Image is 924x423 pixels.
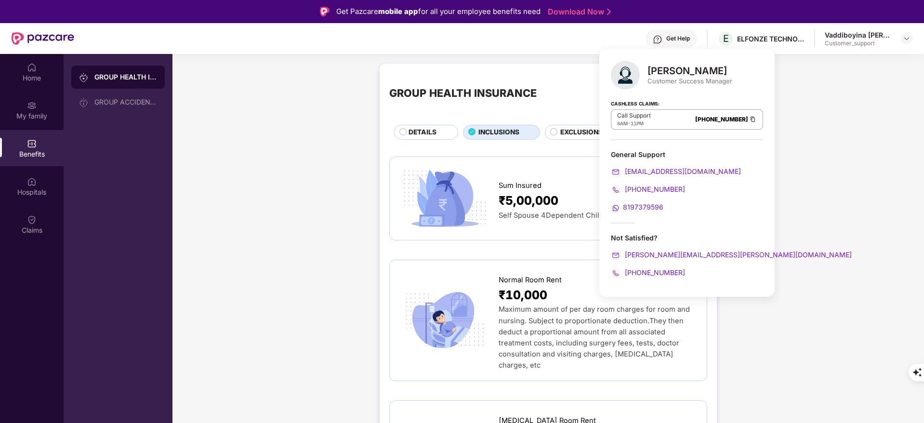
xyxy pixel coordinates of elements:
[399,289,490,352] img: icon
[499,191,558,210] span: ₹5,00,000
[548,7,608,17] a: Download Now
[320,7,330,16] img: Logo
[611,167,620,177] img: svg+xml;base64,PHN2ZyB4bWxucz0iaHR0cDovL3d3dy53My5vcmcvMjAwMC9zdmciIHdpZHRoPSIyMCIgaGVpZ2h0PSIyMC...
[611,185,685,193] a: [PHONE_NUMBER]
[27,177,37,186] img: svg+xml;base64,PHN2ZyBpZD0iSG9zcGl0YWxzIiB4bWxucz0iaHR0cDovL3d3dy53My5vcmcvMjAwMC9zdmciIHdpZHRoPS...
[611,203,620,213] img: svg+xml;base64,PHN2ZyB4bWxucz0iaHR0cDovL3d3dy53My5vcmcvMjAwMC9zdmciIHdpZHRoPSIyMCIgaGVpZ2h0PSIyMC...
[611,251,852,259] a: [PERSON_NAME][EMAIL_ADDRESS][PERSON_NAME][DOMAIN_NAME]
[617,112,651,119] p: Call Support
[560,127,603,138] span: EXCLUSIONS
[611,251,620,260] img: svg+xml;base64,PHN2ZyB4bWxucz0iaHR0cDovL3d3dy53My5vcmcvMjAwMC9zdmciIHdpZHRoPSIyMCIgaGVpZ2h0PSIyMC...
[611,150,763,213] div: General Support
[79,73,89,82] img: svg+xml;base64,PHN2ZyB3aWR0aD0iMjAiIGhlaWdodD0iMjAiIHZpZXdCb3g9IjAgMCAyMCAyMCIgZmlsbD0ibm9uZSIgeG...
[409,127,436,138] span: DETAILS
[499,275,562,286] span: Normal Room Rent
[825,40,892,47] div: Customer_support
[631,120,644,126] span: 11PM
[27,215,37,225] img: svg+xml;base64,PHN2ZyBpZD0iQ2xhaW0iIHhtbG5zPSJodHRwOi8vd3d3LnczLm9yZy8yMDAwL3N2ZyIgd2lkdGg9IjIwIi...
[499,211,665,220] span: Self Spouse 4Dependent Children upto 25 years
[623,167,741,175] span: [EMAIL_ADDRESS][DOMAIN_NAME]
[623,251,852,259] span: [PERSON_NAME][EMAIL_ADDRESS][PERSON_NAME][DOMAIN_NAME]
[623,203,663,211] span: 8197379596
[499,305,690,369] span: Maximum amount of per day room charges for room and nursing. Subject to proportionate deduction.T...
[94,72,157,82] div: GROUP HEALTH INSURANCE
[623,268,685,277] span: [PHONE_NUMBER]
[666,35,690,42] div: Get Help
[723,33,729,44] span: E
[611,167,741,175] a: [EMAIL_ADDRESS][DOMAIN_NAME]
[611,233,763,242] div: Not Satisfied?
[27,63,37,72] img: svg+xml;base64,PHN2ZyBpZD0iSG9tZSIgeG1sbnM9Imh0dHA6Ly93d3cudzMub3JnLzIwMDAvc3ZnIiB3aWR0aD0iMjAiIG...
[647,65,732,77] div: [PERSON_NAME]
[27,101,37,110] img: svg+xml;base64,PHN2ZyB3aWR0aD0iMjAiIGhlaWdodD0iMjAiIHZpZXdCb3g9IjAgMCAyMCAyMCIgZmlsbD0ibm9uZSIgeG...
[499,286,547,304] span: ₹10,000
[749,115,757,123] img: Clipboard Icon
[378,7,418,16] strong: mobile app
[611,203,663,211] a: 8197379596
[336,6,541,17] div: Get Pazcare for all your employee benefits need
[607,7,611,17] img: Stroke
[903,35,911,42] img: svg+xml;base64,PHN2ZyBpZD0iRHJvcGRvd24tMzJ4MzIiIHhtbG5zPSJodHRwOi8vd3d3LnczLm9yZy8yMDAwL3N2ZyIgd2...
[623,185,685,193] span: [PHONE_NUMBER]
[617,119,651,127] div: -
[611,233,763,278] div: Not Satisfied?
[611,61,640,90] img: svg+xml;base64,PHN2ZyB4bWxucz0iaHR0cDovL3d3dy53My5vcmcvMjAwMC9zdmciIHhtbG5zOnhsaW5rPSJodHRwOi8vd3...
[611,185,620,195] img: svg+xml;base64,PHN2ZyB4bWxucz0iaHR0cDovL3d3dy53My5vcmcvMjAwMC9zdmciIHdpZHRoPSIyMCIgaGVpZ2h0PSIyMC...
[695,116,748,123] a: [PHONE_NUMBER]
[825,30,892,40] div: Vaddiboyina [PERSON_NAME]
[499,180,541,191] span: Sum Insured
[653,35,662,44] img: svg+xml;base64,PHN2ZyBpZD0iSGVscC0zMngzMiIgeG1sbnM9Imh0dHA6Ly93d3cudzMub3JnLzIwMDAvc3ZnIiB3aWR0aD...
[12,32,74,45] img: New Pazcare Logo
[27,139,37,148] img: svg+xml;base64,PHN2ZyBpZD0iQmVuZWZpdHMiIHhtbG5zPSJodHRwOi8vd3d3LnczLm9yZy8yMDAwL3N2ZyIgd2lkdGg9Ij...
[389,85,537,101] div: GROUP HEALTH INSURANCE
[478,127,519,138] span: INCLUSIONS
[94,98,157,106] div: GROUP ACCIDENTAL INSURANCE
[611,268,685,277] a: [PHONE_NUMBER]
[647,77,732,85] div: Customer Success Manager
[611,150,763,159] div: General Support
[611,268,620,278] img: svg+xml;base64,PHN2ZyB4bWxucz0iaHR0cDovL3d3dy53My5vcmcvMjAwMC9zdmciIHdpZHRoPSIyMCIgaGVpZ2h0PSIyMC...
[399,167,490,230] img: icon
[611,98,660,108] strong: Cashless Claims:
[617,120,628,126] span: 8AM
[737,34,805,43] div: ELFONZE TECHNOLOGIES PRIVATE LIMITED
[79,98,89,107] img: svg+xml;base64,PHN2ZyB3aWR0aD0iMjAiIGhlaWdodD0iMjAiIHZpZXdCb3g9IjAgMCAyMCAyMCIgZmlsbD0ibm9uZSIgeG...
